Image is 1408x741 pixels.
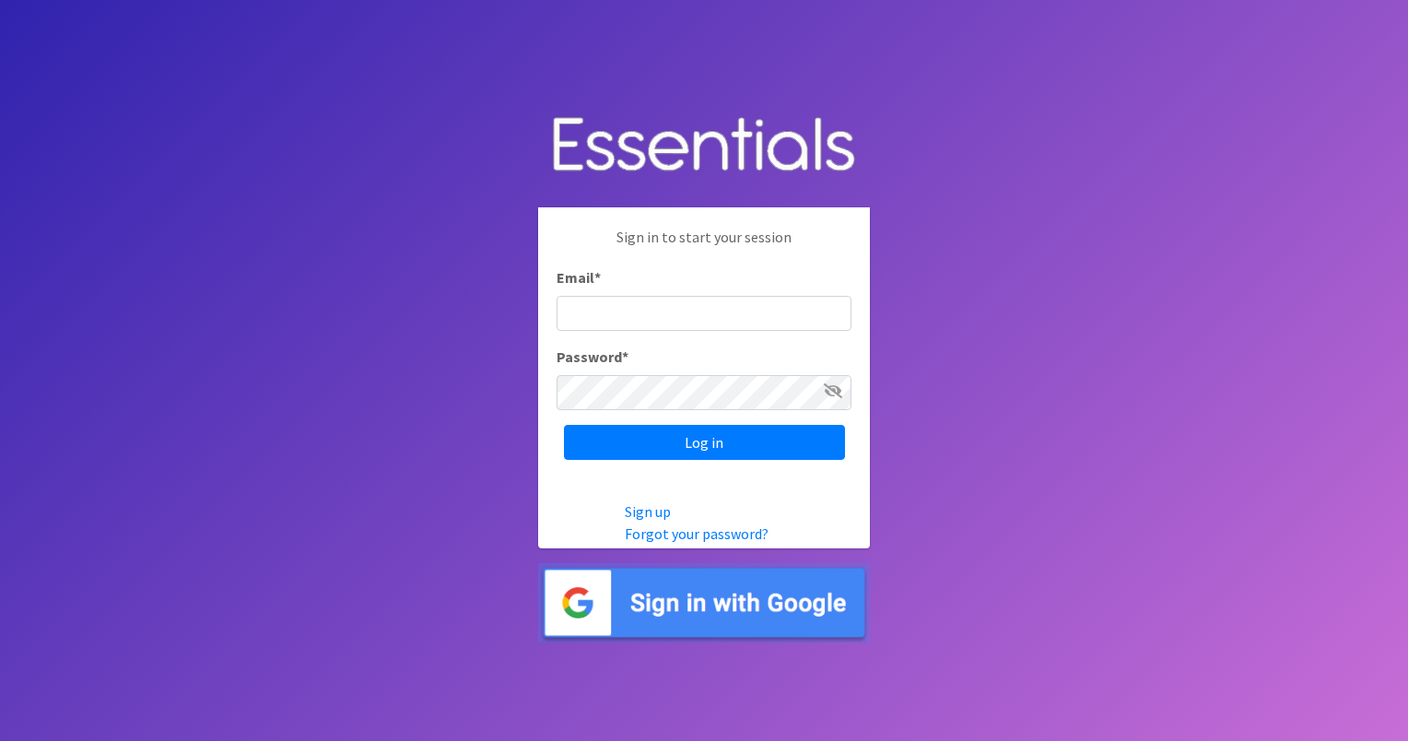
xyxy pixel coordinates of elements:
[564,425,845,460] input: Log in
[625,524,769,543] a: Forgot your password?
[622,347,628,366] abbr: required
[594,268,601,287] abbr: required
[557,226,851,266] p: Sign in to start your session
[538,563,870,643] img: Sign in with Google
[538,99,870,194] img: Human Essentials
[625,502,671,521] a: Sign up
[557,346,628,368] label: Password
[557,266,601,288] label: Email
